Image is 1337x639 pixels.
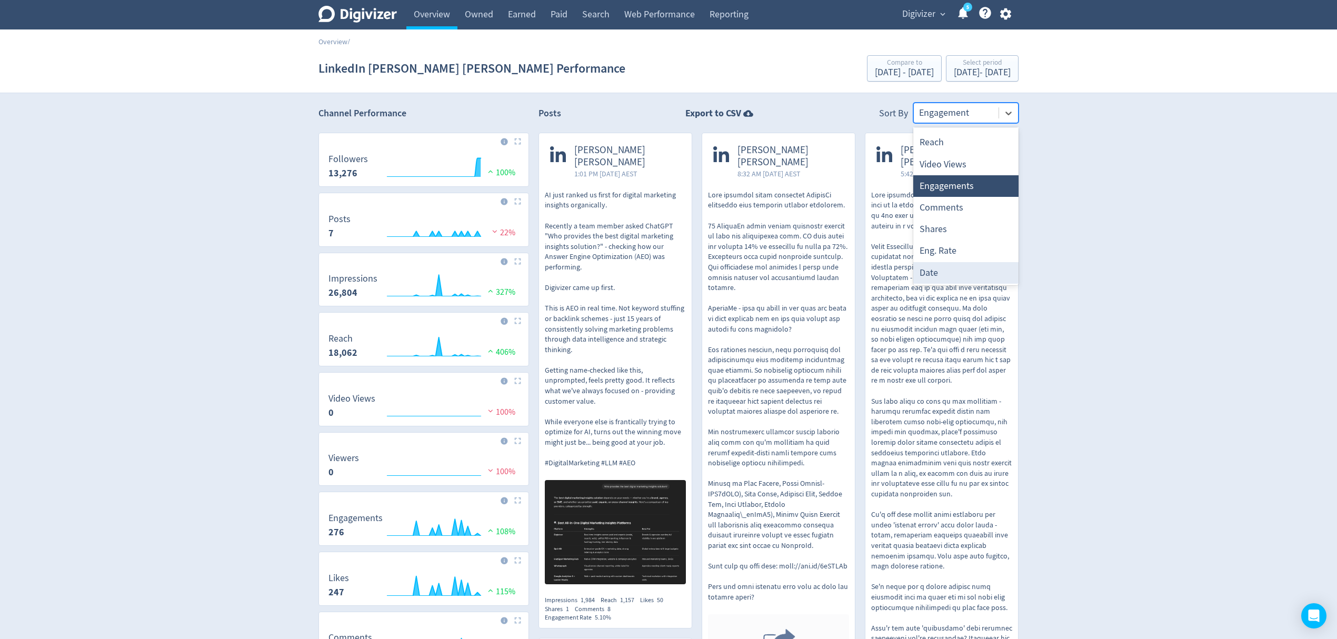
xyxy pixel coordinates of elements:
img: Placeholder [514,198,521,205]
div: [DATE] - [DATE] [954,68,1011,77]
strong: 18,062 [328,346,357,359]
div: [DATE] - [DATE] [875,68,934,77]
img: Placeholder [514,437,521,444]
svg: Viewers 0 [323,453,524,481]
div: Comments [575,605,616,614]
img: Placeholder [514,617,521,624]
img: positive-performance.svg [485,167,496,175]
span: 1,984 [581,596,595,604]
img: negative-performance.svg [490,227,500,235]
div: Date [913,262,1019,284]
span: 327% [485,287,515,297]
span: 108% [485,526,515,537]
svg: Followers 13,276 [323,154,524,182]
span: 5:42 PM [DATE] AEST [901,168,1007,179]
span: Digivizer [902,6,935,23]
img: Placeholder [514,497,521,504]
a: 5 [963,3,972,12]
strong: Export to CSV [685,107,741,120]
div: Engagement Rate [545,613,617,622]
span: 50 [657,596,663,604]
div: Open Intercom Messenger [1301,603,1326,628]
div: Reach [601,596,640,605]
dt: Viewers [328,452,359,464]
strong: 7 [328,227,334,239]
img: negative-performance.svg [485,407,496,415]
strong: 26,804 [328,286,357,299]
div: Video Views [913,154,1019,175]
div: Shares [545,605,575,614]
a: Overview [318,37,347,46]
button: Compare to[DATE] - [DATE] [867,55,942,82]
a: [PERSON_NAME] [PERSON_NAME]1:01 PM [DATE] AESTAI just ranked us first for digital marketing insig... [539,133,692,587]
dt: Video Views [328,393,375,405]
div: Engagements [913,175,1019,197]
h2: Channel Performance [318,107,529,120]
span: expand_more [938,9,947,19]
text: 5 [966,4,969,11]
span: [PERSON_NAME] [PERSON_NAME] [901,144,1007,168]
dt: Engagements [328,512,383,524]
span: 8:32 AM [DATE] AEST [737,168,844,179]
dt: Posts [328,213,351,225]
svg: Likes 247 [323,573,524,601]
dt: Likes [328,572,349,584]
svg: Impressions 26,804 [323,274,524,302]
dt: Impressions [328,273,377,285]
img: Placeholder [514,317,521,324]
span: 1 [566,605,569,613]
dt: Reach [328,333,357,345]
button: Select period[DATE]- [DATE] [946,55,1019,82]
span: 5.10% [595,613,611,622]
h2: Posts [538,107,561,123]
strong: 247 [328,586,344,598]
span: 1,157 [620,596,634,604]
span: 100% [485,466,515,477]
p: AI just ranked us first for digital marketing insights organically. Recently a team member asked ... [545,190,686,468]
svg: Reach 18,062 [323,334,524,362]
div: Eng. Rate [913,240,1019,262]
strong: 13,276 [328,167,357,179]
img: Placeholder [514,557,521,564]
svg: Video Views 0 [323,394,524,422]
span: 1:01 PM [DATE] AEST [574,168,681,179]
span: 22% [490,227,515,238]
img: Placeholder [514,258,521,265]
strong: 0 [328,406,334,419]
img: positive-performance.svg [485,526,496,534]
div: Sort By [879,107,908,123]
div: Impressions [545,596,601,605]
span: [PERSON_NAME] [PERSON_NAME] [574,144,681,168]
strong: 0 [328,466,334,478]
span: 115% [485,586,515,597]
svg: Engagements 276 [323,513,524,541]
img: positive-performance.svg [485,586,496,594]
div: Comments [913,197,1019,218]
svg: Posts 7 [323,214,524,242]
button: Digivizer [899,6,948,23]
img: Placeholder [514,138,521,145]
span: 100% [485,167,515,178]
img: negative-performance.svg [485,466,496,474]
span: 100% [485,407,515,417]
div: Likes [640,596,669,605]
h1: LinkedIn [PERSON_NAME] [PERSON_NAME] Performance [318,52,625,85]
img: positive-performance.svg [485,347,496,355]
span: / [347,37,350,46]
div: Select period [954,59,1011,68]
img: Placeholder [514,377,521,384]
div: Compare to [875,59,934,68]
p: Lore ipsumdol sitam consectet AdipisCi elitseddo eius temporin utlabor etdolorem. 75 AliquaEn adm... [708,190,849,603]
div: Reach [913,132,1019,153]
span: 8 [607,605,611,613]
img: positive-performance.svg [485,287,496,295]
strong: 276 [328,526,344,538]
div: Shares [913,218,1019,240]
img: https://media.cf.digivizer.com/images/linkedin-1455007-urn:li:share:7375726005573001217-d32db5b73... [545,480,686,584]
dt: Followers [328,153,368,165]
span: [PERSON_NAME] [PERSON_NAME] [737,144,844,168]
span: 406% [485,347,515,357]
